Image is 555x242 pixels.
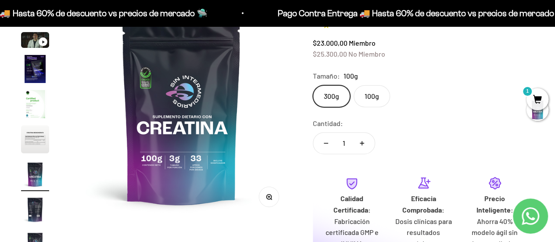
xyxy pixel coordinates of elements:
[143,131,181,146] span: Enviar
[143,131,182,146] button: Enviar
[11,68,182,83] div: Más detalles sobre la fecha exacta de entrega.
[313,70,340,82] legend: Tamaño:
[349,133,375,154] button: Aumentar cantidad
[11,42,182,65] div: Un aval de expertos o estudios clínicos en la página.
[11,85,182,101] div: Un mensaje de garantía de satisfacción visible.
[11,103,182,126] div: La confirmación de la pureza de los ingredientes.
[21,125,49,156] button: Ir al artículo 6
[344,70,358,82] span: 100g
[313,50,347,58] span: $25.300,00
[21,160,49,191] button: Ir al artículo 7
[349,39,376,47] span: Miembro
[522,86,533,97] mark: 1
[21,125,49,153] img: Creatina Monohidrato
[313,133,339,154] button: Reducir cantidad
[313,118,343,129] label: Cantidad:
[21,90,49,118] img: Creatina Monohidrato
[526,95,548,105] a: 1
[476,194,513,214] strong: Precio Inteligente:
[21,32,49,51] button: Ir al artículo 3
[21,90,49,121] button: Ir al artículo 5
[402,194,444,214] strong: Eficacia Comprobada:
[333,194,370,214] strong: Calidad Certificada:
[21,55,49,86] button: Ir al artículo 4
[21,160,49,188] img: Creatina Monohidrato
[348,50,385,58] span: No Miembro
[21,195,49,226] button: Ir al artículo 8
[313,39,347,47] span: $23.000,00
[21,195,49,224] img: Creatina Monohidrato
[11,14,182,34] p: ¿Qué te daría la seguridad final para añadir este producto a tu carrito?
[21,55,49,83] img: Creatina Monohidrato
